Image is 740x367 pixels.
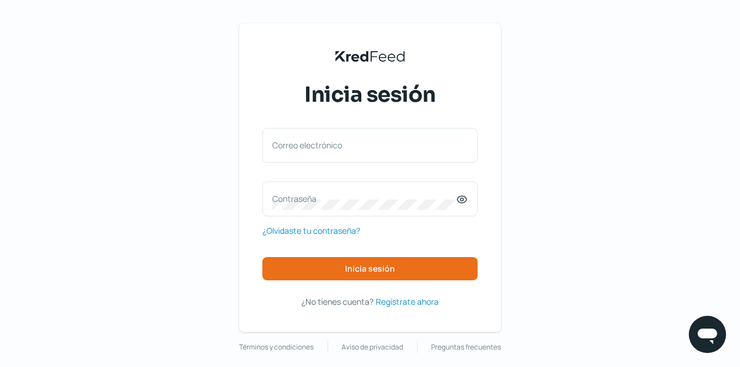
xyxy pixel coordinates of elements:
[304,80,436,109] span: Inicia sesión
[262,223,360,238] a: ¿Olvidaste tu contraseña?
[345,265,395,273] span: Inicia sesión
[301,296,373,307] span: ¿No tienes cuenta?
[272,140,456,151] label: Correo electrónico
[239,341,314,354] a: Términos y condiciones
[696,323,719,346] img: chatIcon
[262,257,478,280] button: Inicia sesión
[431,341,501,354] a: Preguntas frecuentes
[376,294,439,309] a: Regístrate ahora
[341,341,403,354] a: Aviso de privacidad
[272,193,456,204] label: Contraseña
